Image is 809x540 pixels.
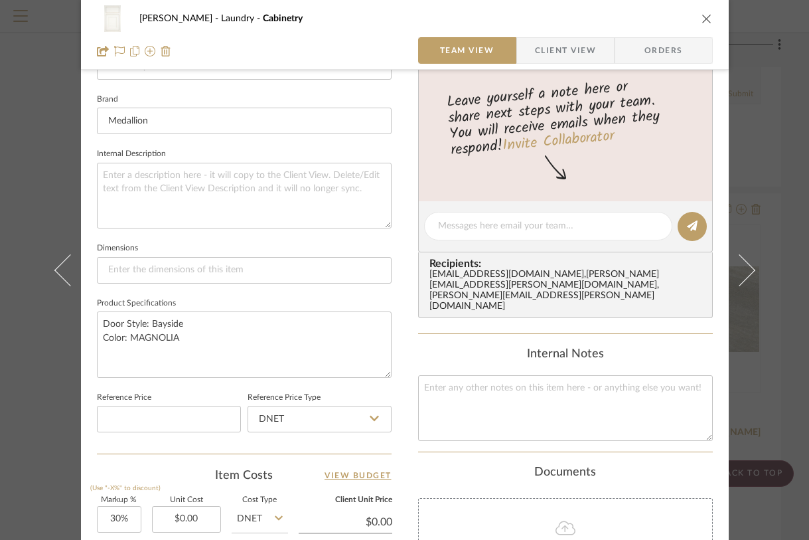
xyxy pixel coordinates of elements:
div: Item Costs [97,468,392,484]
label: Reference Price [97,395,151,401]
span: [PERSON_NAME] [139,14,221,23]
span: Cabinetry [263,14,303,23]
a: Invite Collaborator [501,125,615,158]
label: Brand [97,96,118,103]
label: Product Specifications [97,300,176,307]
span: Laundry [221,14,263,23]
label: Markup % [97,497,141,503]
label: Dimensions [97,245,138,252]
img: Remove from project [161,46,171,56]
div: Internal Notes [418,347,713,362]
div: Documents [418,466,713,480]
label: Client Unit Price [299,497,392,503]
label: Cost Type [232,497,288,503]
label: Unit Cost [152,497,221,503]
label: Reference Price Type [248,395,321,401]
label: Internal Description [97,151,166,157]
div: [EMAIL_ADDRESS][DOMAIN_NAME] , [PERSON_NAME][EMAIL_ADDRESS][PERSON_NAME][DOMAIN_NAME] , [PERSON_N... [429,270,707,312]
span: Team View [440,37,494,64]
div: Leave yourself a note here or share next steps with your team. You will receive emails when they ... [416,72,714,161]
input: Enter Brand [97,108,392,134]
span: Recipients: [429,258,707,270]
span: Orders [630,37,698,64]
a: View Budget [325,468,392,484]
span: Client View [535,37,596,64]
img: aa7446ce-03fd-4668-97b9-2421d753ea5c_48x40.jpg [97,5,129,32]
button: close [701,13,713,25]
input: Enter the dimensions of this item [97,257,392,284]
